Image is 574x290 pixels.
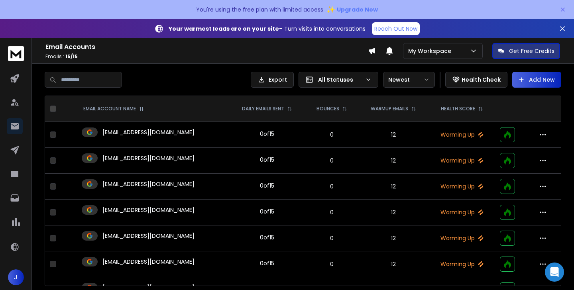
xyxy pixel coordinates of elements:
div: 0 of 15 [260,182,274,190]
td: 12 [358,225,429,251]
p: WARMUP EMAILS [371,106,408,112]
p: 0 [310,131,353,139]
div: 0 of 15 [260,156,274,164]
p: [EMAIL_ADDRESS][DOMAIN_NAME] [102,258,195,266]
td: 12 [358,174,429,200]
p: 0 [310,182,353,190]
td: 12 [358,122,429,148]
span: ✨ [326,4,335,15]
td: 12 [358,251,429,277]
p: Health Check [462,76,501,84]
p: Warming Up [433,208,490,216]
p: DAILY EMAILS SENT [242,106,284,112]
p: Warming Up [433,234,490,242]
p: Emails : [45,53,368,60]
span: Upgrade Now [337,6,378,14]
p: Reach Out Now [374,25,417,33]
p: [EMAIL_ADDRESS][DOMAIN_NAME] [102,232,195,240]
div: 0 of 15 [260,233,274,241]
p: HEALTH SCORE [441,106,475,112]
p: Warming Up [433,157,490,165]
p: [EMAIL_ADDRESS][DOMAIN_NAME] [102,128,195,136]
button: Export [251,72,294,88]
p: Warming Up [433,260,490,268]
button: J [8,269,24,285]
img: logo [8,46,24,61]
h1: Email Accounts [45,42,368,52]
p: BOUNCES [316,106,339,112]
div: EMAIL ACCOUNT NAME [83,106,144,112]
p: Get Free Credits [509,47,554,55]
p: 0 [310,208,353,216]
p: 0 [310,260,353,268]
button: Newest [383,72,435,88]
span: 15 / 15 [65,53,78,60]
button: ✨Upgrade Now [326,2,378,18]
p: All Statuses [318,76,362,84]
div: 0 of 15 [260,130,274,138]
td: 12 [358,200,429,225]
p: Warming Up [433,182,490,190]
p: You're using the free plan with limited access [196,6,323,14]
p: [EMAIL_ADDRESS][DOMAIN_NAME] [102,206,195,214]
button: Health Check [445,72,507,88]
p: – Turn visits into conversations [169,25,366,33]
div: 0 of 15 [260,208,274,216]
div: 0 of 15 [260,259,274,267]
a: Reach Out Now [372,22,420,35]
p: 0 [310,157,353,165]
p: 0 [310,234,353,242]
div: Open Intercom Messenger [545,263,564,282]
p: Warming Up [433,131,490,139]
button: Add New [512,72,561,88]
strong: Your warmest leads are on your site [169,25,279,33]
p: [EMAIL_ADDRESS][DOMAIN_NAME] [102,180,195,188]
p: [EMAIL_ADDRESS][DOMAIN_NAME] [102,154,195,162]
td: 12 [358,148,429,174]
p: My Workspace [408,47,454,55]
button: Get Free Credits [492,43,560,59]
